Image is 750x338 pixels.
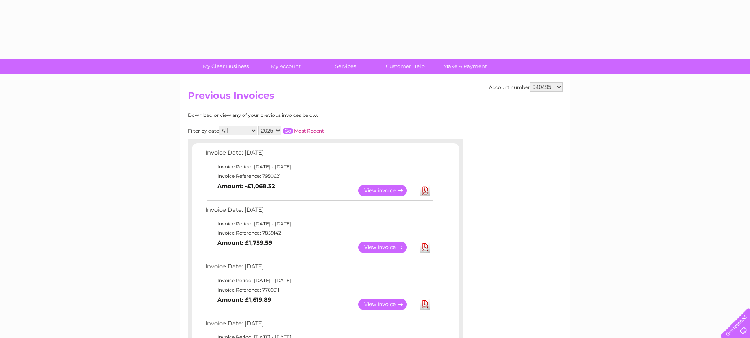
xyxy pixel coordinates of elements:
[204,285,434,295] td: Invoice Reference: 7766611
[188,113,394,118] div: Download or view any of your previous invoices below.
[188,126,394,135] div: Filter by date
[420,242,430,253] a: Download
[358,299,416,310] a: View
[204,148,434,162] td: Invoice Date: [DATE]
[204,162,434,172] td: Invoice Period: [DATE] - [DATE]
[204,276,434,285] td: Invoice Period: [DATE] - [DATE]
[294,128,324,134] a: Most Recent
[420,299,430,310] a: Download
[217,239,272,246] b: Amount: £1,759.59
[204,261,434,276] td: Invoice Date: [DATE]
[204,219,434,229] td: Invoice Period: [DATE] - [DATE]
[204,172,434,181] td: Invoice Reference: 7950621
[313,59,378,74] a: Services
[358,242,416,253] a: View
[204,205,434,219] td: Invoice Date: [DATE]
[420,185,430,196] a: Download
[204,318,434,333] td: Invoice Date: [DATE]
[204,228,434,238] td: Invoice Reference: 7859142
[193,59,258,74] a: My Clear Business
[433,59,498,74] a: Make A Payment
[188,90,563,105] h2: Previous Invoices
[217,296,271,303] b: Amount: £1,619.89
[358,185,416,196] a: View
[253,59,318,74] a: My Account
[373,59,438,74] a: Customer Help
[217,183,275,190] b: Amount: -£1,068.32
[489,82,563,92] div: Account number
